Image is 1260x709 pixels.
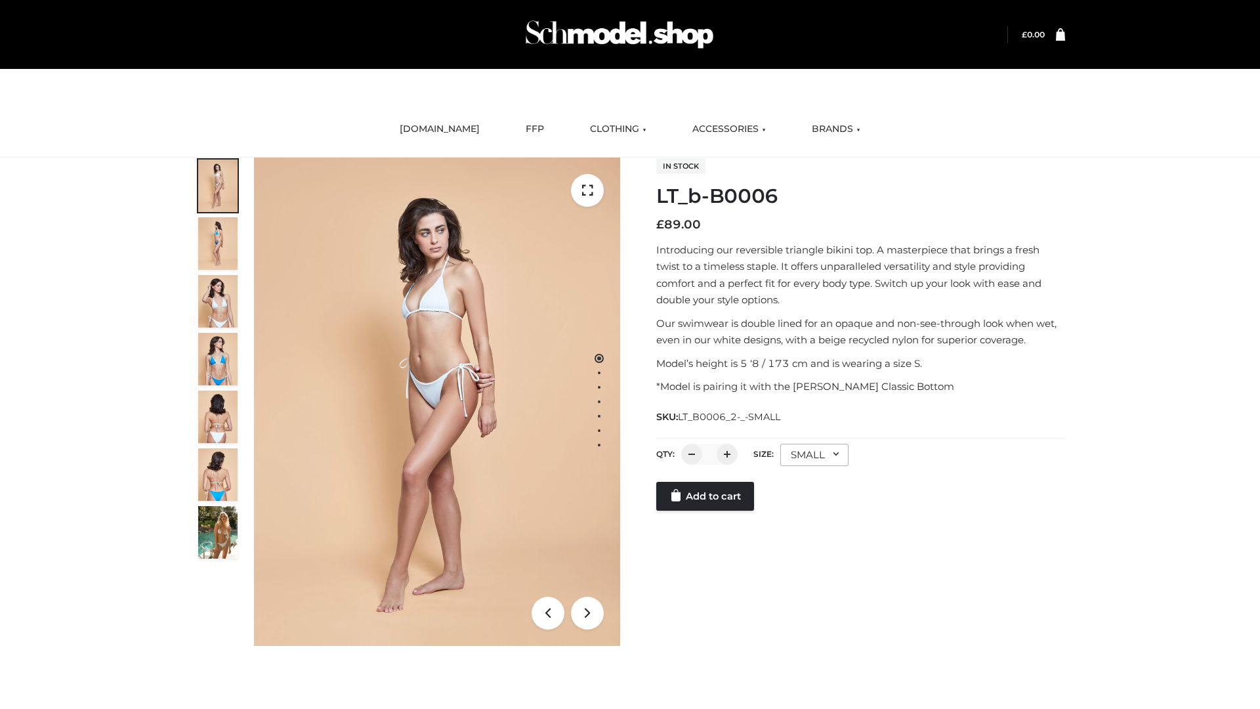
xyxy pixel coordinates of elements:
a: ACCESSORIES [682,115,776,144]
a: [DOMAIN_NAME] [390,115,490,144]
h1: LT_b-B0006 [656,184,1065,208]
div: SMALL [780,444,849,466]
span: £ [656,217,664,232]
label: QTY: [656,449,675,459]
img: ArielClassicBikiniTop_CloudNine_AzureSky_OW114ECO_2-scaled.jpg [198,217,238,270]
img: ArielClassicBikiniTop_CloudNine_AzureSky_OW114ECO_4-scaled.jpg [198,333,238,385]
span: SKU: [656,409,782,425]
span: £ [1022,30,1027,39]
a: £0.00 [1022,30,1045,39]
p: Introducing our reversible triangle bikini top. A masterpiece that brings a fresh twist to a time... [656,242,1065,309]
p: Model’s height is 5 ‘8 / 173 cm and is wearing a size S. [656,355,1065,372]
img: ArielClassicBikiniTop_CloudNine_AzureSky_OW114ECO_7-scaled.jpg [198,391,238,443]
img: ArielClassicBikiniTop_CloudNine_AzureSky_OW114ECO_1 [254,158,620,646]
bdi: 89.00 [656,217,701,232]
a: CLOTHING [580,115,656,144]
p: Our swimwear is double lined for an opaque and non-see-through look when wet, even in our white d... [656,315,1065,349]
img: ArielClassicBikiniTop_CloudNine_AzureSky_OW114ECO_8-scaled.jpg [198,448,238,501]
a: Add to cart [656,482,754,511]
a: FFP [516,115,554,144]
span: In stock [656,158,705,174]
bdi: 0.00 [1022,30,1045,39]
img: ArielClassicBikiniTop_CloudNine_AzureSky_OW114ECO_1-scaled.jpg [198,160,238,212]
p: *Model is pairing it with the [PERSON_NAME] Classic Bottom [656,378,1065,395]
img: ArielClassicBikiniTop_CloudNine_AzureSky_OW114ECO_3-scaled.jpg [198,275,238,328]
a: BRANDS [802,115,870,144]
img: Arieltop_CloudNine_AzureSky2.jpg [198,506,238,559]
img: Schmodel Admin 964 [521,9,718,60]
label: Size: [753,449,774,459]
span: LT_B0006_2-_-SMALL [678,411,780,423]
